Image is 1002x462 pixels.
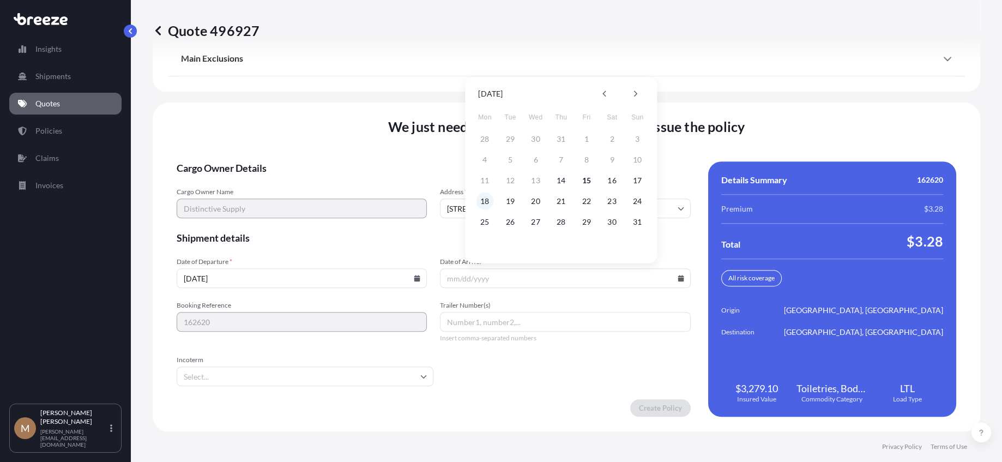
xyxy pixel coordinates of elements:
span: Monday [475,106,494,128]
button: 23 [603,193,621,210]
input: Number1, number2,... [440,312,690,332]
p: Insights [35,44,62,55]
span: We just need a few more details before we issue the policy [388,118,745,135]
span: 162620 [917,175,943,185]
button: 17 [629,172,646,189]
p: [PERSON_NAME] [PERSON_NAME] [40,409,108,426]
span: Sunday [627,106,647,128]
span: [GEOGRAPHIC_DATA], [GEOGRAPHIC_DATA] [784,327,943,338]
button: 20 [527,193,545,210]
button: 27 [527,213,545,231]
button: 31 [629,213,646,231]
input: mm/dd/yyyy [440,268,690,288]
span: $3,279.10 [735,382,778,395]
span: Premium [721,203,753,214]
input: mm/dd/yyyy [177,268,427,288]
span: Insert comma-separated numbers [440,334,690,343]
a: Insights [9,38,122,60]
button: 22 [578,193,595,210]
input: Your internal reference [177,312,427,332]
a: Invoices [9,175,122,196]
a: Privacy Policy [882,442,922,451]
span: Trailer Number(s) [440,301,690,310]
span: Cargo Owner Name [177,188,427,196]
button: 14 [552,172,570,189]
p: Shipments [35,71,71,82]
button: 15 [578,172,595,189]
p: Create Policy [639,403,682,413]
button: Create Policy [630,399,691,417]
span: M [21,423,30,434]
button: 26 [502,213,519,231]
div: [DATE] [478,87,503,100]
button: 30 [603,213,621,231]
span: Origin [721,305,782,316]
span: $3.28 [907,232,943,250]
span: Load Type [893,395,922,404]
span: Wednesday [526,106,546,128]
span: Date of Arrival [440,257,690,266]
p: Claims [35,153,59,164]
button: 24 [629,193,646,210]
span: Friday [577,106,596,128]
button: 19 [502,193,519,210]
span: Toiletries, Body Lotions and Hair/Dental Care Products [796,382,867,395]
span: Commodity Category [801,395,862,404]
button: 18 [476,193,493,210]
button: 21 [552,193,570,210]
a: Shipments [9,65,122,87]
button: 16 [603,172,621,189]
span: Total [721,239,740,250]
span: Destination [721,327,782,338]
p: Policies [35,125,62,136]
button: 29 [578,213,595,231]
span: Incoterm [177,356,433,364]
span: Details Summary [721,175,787,185]
button: 28 [552,213,570,231]
span: Cargo Owner Details [177,161,691,175]
span: Tuesday [500,106,520,128]
span: [GEOGRAPHIC_DATA], [GEOGRAPHIC_DATA] [784,305,943,316]
span: Booking Reference [177,301,427,310]
span: LTL [900,382,915,395]
span: Insured Value [737,395,776,404]
p: Quotes [35,98,60,109]
span: $3.28 [924,203,943,214]
input: Cargo owner address [440,199,690,218]
button: 25 [476,213,493,231]
span: Thursday [551,106,571,128]
a: Claims [9,147,122,169]
div: All risk coverage [721,270,782,286]
p: [PERSON_NAME][EMAIL_ADDRESS][DOMAIN_NAME] [40,428,108,448]
span: Date of Departure [177,257,427,266]
span: Address [440,188,690,196]
a: Policies [9,120,122,142]
input: Select... [177,367,433,386]
span: Saturday [602,106,622,128]
p: Invoices [35,180,63,191]
a: Terms of Use [931,442,967,451]
span: Shipment details [177,231,691,244]
a: Quotes [9,93,122,115]
p: Quote 496927 [153,22,259,39]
